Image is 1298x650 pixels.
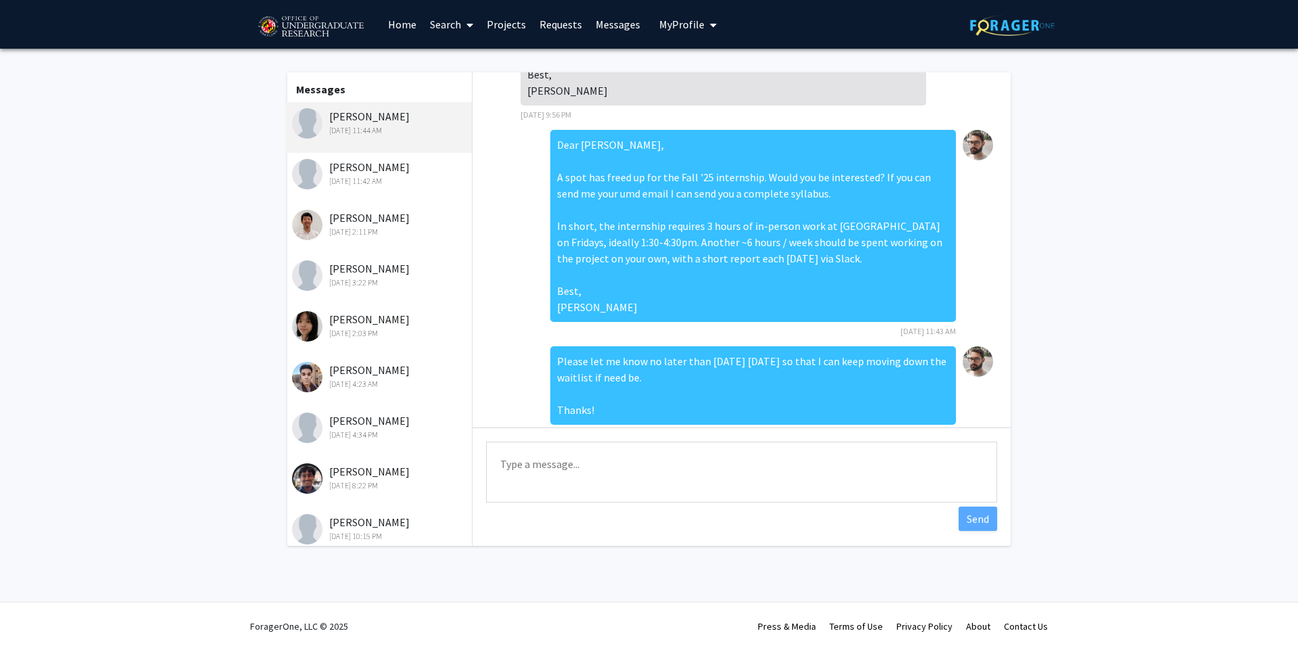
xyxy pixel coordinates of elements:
img: Ethan Choi [292,210,322,240]
div: [PERSON_NAME] [292,311,468,340]
img: Michael Morton [292,362,322,392]
div: [PERSON_NAME] [292,463,468,492]
a: Press & Media [758,620,816,632]
img: Raff Viglianti [963,346,993,377]
a: Search [423,1,480,48]
img: Margaret Hermanto [292,311,322,342]
a: Home [381,1,423,48]
a: Projects [480,1,533,48]
iframe: Chat [10,589,57,640]
div: [DATE] 4:34 PM [292,429,468,441]
div: [PERSON_NAME] [292,210,468,238]
div: [DATE] 8:22 PM [292,480,468,492]
img: David Guan [292,514,322,544]
a: About [966,620,990,632]
div: [PERSON_NAME] [292,108,468,137]
img: Amar Dhillon [292,463,322,494]
span: My Profile [659,18,704,31]
img: Malaika Asif [292,260,322,291]
div: [PERSON_NAME] [292,514,468,542]
div: [PERSON_NAME] [292,362,468,390]
img: Shriyans Sairy [292,108,322,139]
span: [DATE] 11:43 AM [900,326,956,336]
button: Send [959,507,997,531]
a: Messages [589,1,647,48]
div: [DATE] 10:15 PM [292,530,468,542]
div: [DATE] 4:23 AM [292,378,468,390]
div: [PERSON_NAME] [292,260,468,289]
img: University of Maryland Logo [254,10,368,44]
div: [DATE] 3:22 PM [292,277,468,289]
div: Dear [PERSON_NAME], A spot has freed up for the Fall '25 internship. Would you be interested? If ... [550,130,956,322]
img: ForagerOne Logo [970,15,1055,36]
img: Ava Bautista [292,159,322,189]
div: [DATE] 11:44 AM [292,124,468,137]
a: Requests [533,1,589,48]
b: Messages [296,83,345,96]
img: Raff Viglianti [963,130,993,160]
a: Contact Us [1004,620,1048,632]
div: ForagerOne, LLC © 2025 [250,603,348,650]
img: Jonathan Solomon [292,413,322,443]
a: Terms of Use [830,620,883,632]
div: [PERSON_NAME] [292,413,468,441]
div: [DATE] 2:11 PM [292,226,468,238]
div: Please let me know no later than [DATE] [DATE] so that I can keep moving down the waitlist if nee... [550,346,956,425]
div: [DATE] 2:03 PM [292,327,468,340]
span: [DATE] 9:56 PM [521,110,571,120]
a: Privacy Policy [896,620,953,632]
div: [DATE] 11:42 AM [292,175,468,187]
div: [PERSON_NAME] [292,159,468,187]
textarea: Message [486,442,997,503]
